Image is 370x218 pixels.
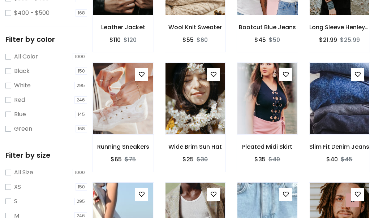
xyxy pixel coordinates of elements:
label: White [14,81,31,90]
h5: Filter by color [5,35,87,44]
h6: Running Sneakers [93,143,154,150]
del: $50 [269,36,280,44]
span: 295 [74,198,87,205]
del: $45 [341,155,352,163]
label: All Size [14,168,33,177]
span: 168 [76,9,87,17]
del: $40 [268,155,280,163]
del: $25.99 [340,36,360,44]
span: 150 [76,67,87,75]
h6: Slim Fit Denim Jeans [309,143,370,150]
h6: Wool Knit Sweater [165,24,226,31]
label: All Color [14,52,38,61]
span: 1000 [73,53,87,60]
h6: $55 [182,36,194,43]
h6: Bootcut Blue Jeans [237,24,298,31]
h6: $40 [326,156,338,163]
span: 168 [76,125,87,132]
span: 145 [76,111,87,118]
del: $75 [125,155,136,163]
label: XS [14,183,21,191]
h6: Leather Jacket [93,24,154,31]
span: 246 [74,96,87,104]
h6: Pleated Midi Skirt [237,143,298,150]
label: Black [14,67,30,75]
span: 150 [76,183,87,191]
h6: Long Sleeve Henley T-Shirt [309,24,370,31]
h5: Filter by size [5,151,87,160]
del: $60 [197,36,208,44]
h6: $21.99 [319,36,337,43]
span: 295 [74,82,87,89]
label: Green [14,125,32,133]
h6: $25 [182,156,194,163]
span: 1000 [73,169,87,176]
h6: $65 [111,156,122,163]
h6: $110 [109,36,121,43]
h6: $35 [254,156,266,163]
h6: Wide Brim Sun Hat [165,143,226,150]
h6: $45 [254,36,266,43]
label: Blue [14,110,26,119]
label: S [14,197,17,206]
label: $400 - $500 [14,9,50,17]
label: Red [14,96,25,104]
del: $120 [124,36,137,44]
del: $30 [197,155,208,163]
